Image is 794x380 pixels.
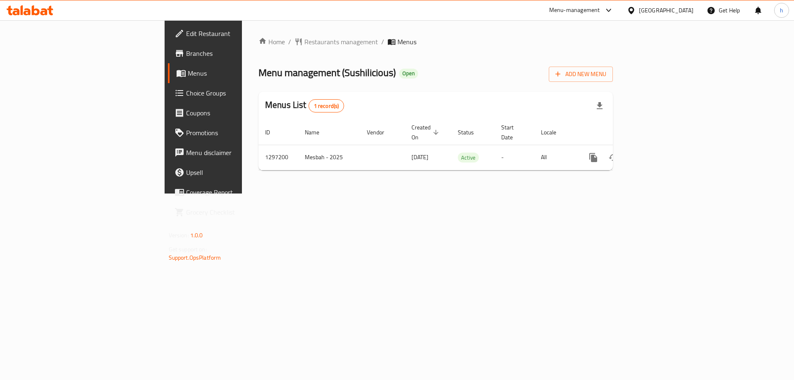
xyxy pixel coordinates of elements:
[399,69,418,79] div: Open
[188,68,291,78] span: Menus
[549,67,613,82] button: Add New Menu
[258,37,613,47] nav: breadcrumb
[169,230,189,241] span: Version:
[186,187,291,197] span: Coverage Report
[590,96,610,116] div: Export file
[169,252,221,263] a: Support.OpsPlatform
[294,37,378,47] a: Restaurants management
[265,127,281,137] span: ID
[309,102,344,110] span: 1 record(s)
[186,29,291,38] span: Edit Restaurant
[549,5,600,15] div: Menu-management
[304,37,378,47] span: Restaurants management
[305,127,330,137] span: Name
[186,148,291,158] span: Menu disclaimer
[399,70,418,77] span: Open
[411,122,441,142] span: Created On
[577,120,670,145] th: Actions
[190,230,203,241] span: 1.0.0
[168,63,297,83] a: Menus
[168,83,297,103] a: Choice Groups
[555,69,606,79] span: Add New Menu
[168,24,297,43] a: Edit Restaurant
[495,145,534,170] td: -
[298,145,360,170] td: Mesbah - 2025
[458,153,479,163] span: Active
[169,244,207,255] span: Get support on:
[168,163,297,182] a: Upsell
[584,148,603,167] button: more
[780,6,783,15] span: h
[168,182,297,202] a: Coverage Report
[168,43,297,63] a: Branches
[186,48,291,58] span: Branches
[186,88,291,98] span: Choice Groups
[186,207,291,217] span: Grocery Checklist
[258,120,670,170] table: enhanced table
[603,148,623,167] button: Change Status
[397,37,416,47] span: Menus
[168,103,297,123] a: Coupons
[186,128,291,138] span: Promotions
[458,127,485,137] span: Status
[381,37,384,47] li: /
[639,6,694,15] div: [GEOGRAPHIC_DATA]
[541,127,567,137] span: Locale
[168,143,297,163] a: Menu disclaimer
[534,145,577,170] td: All
[186,167,291,177] span: Upsell
[367,127,395,137] span: Vendor
[186,108,291,118] span: Coupons
[168,202,297,222] a: Grocery Checklist
[265,99,344,112] h2: Menus List
[258,63,396,82] span: Menu management ( Sushilicious )
[168,123,297,143] a: Promotions
[411,152,428,163] span: [DATE]
[309,99,344,112] div: Total records count
[501,122,524,142] span: Start Date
